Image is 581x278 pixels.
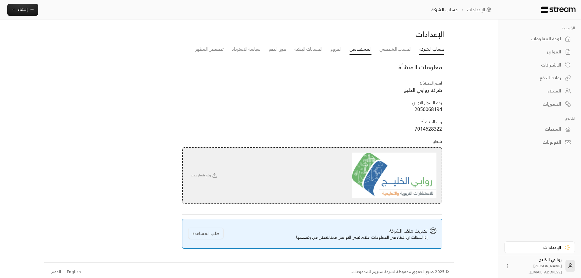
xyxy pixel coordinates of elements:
[512,75,561,81] div: روابط الدفع
[296,227,428,240] span: إذا لاحظت أي أخطاء في المعلومات أعلاه، يُرجى التواصل معنا لنتمكن من وتصحيحها
[67,269,81,275] div: English
[431,7,458,13] p: حساب الشركة
[512,244,561,251] div: الإعدادات
[389,226,428,235] span: تحديث ملف الشركة
[467,7,494,13] a: الإعدادات
[529,263,562,275] span: [PERSON_NAME][EMAIL_ADDRESS]...
[352,153,437,198] img: company logo
[351,269,449,275] div: © 2025 جميع الحقوق محفوظة لشركة ستريم للمدفوعات.
[540,6,576,13] img: Logo
[7,4,38,16] button: إنشاء
[404,85,442,94] span: شركة روابي الخليج
[379,44,411,55] a: الحساب الشخصي
[512,101,561,107] div: التسويات
[268,44,286,55] a: طرق الدفع
[252,29,444,39] div: الإعدادات
[398,62,442,72] span: معلومات المنشأة
[504,85,575,97] a: العملاء
[182,116,442,135] td: رقم المنشآة :
[195,44,224,55] a: تخصيص المظهر
[414,105,442,114] span: 2050068194
[504,72,575,84] a: روابط الدفع
[182,97,442,116] td: رقم السجل التجاري :
[188,172,221,178] span: رفع شعار جديد
[188,228,224,239] button: طلب المساعدة
[512,139,561,145] div: الكوبونات
[512,62,561,68] div: الاشتراكات
[232,44,260,55] a: سياسة الاسترداد
[504,98,575,110] a: التسويات
[18,5,28,13] span: إنشاء
[182,78,442,97] td: اسم المنشآة :
[49,266,63,277] a: الدعم
[504,26,575,31] p: الرئيسية
[512,126,561,132] div: المنتجات
[514,257,562,275] div: روابي الخليج .
[512,88,561,94] div: العملاء
[512,36,561,42] div: لوحة المعلومات
[414,124,442,133] span: 7014528322
[504,241,575,253] a: الإعدادات
[504,59,575,71] a: الاشتراكات
[182,135,442,211] td: شعار :
[504,33,575,45] a: لوحة المعلومات
[504,116,575,121] p: كتالوج
[431,7,494,13] nav: breadcrumb
[512,49,561,55] div: الفواتير
[330,44,342,55] a: الفروع
[350,44,371,55] a: المستخدمين
[504,46,575,58] a: الفواتير
[504,136,575,148] a: الكوبونات
[504,123,575,135] a: المنتجات
[419,44,444,55] a: حساب الشركة
[294,44,322,55] a: الحسابات البنكية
